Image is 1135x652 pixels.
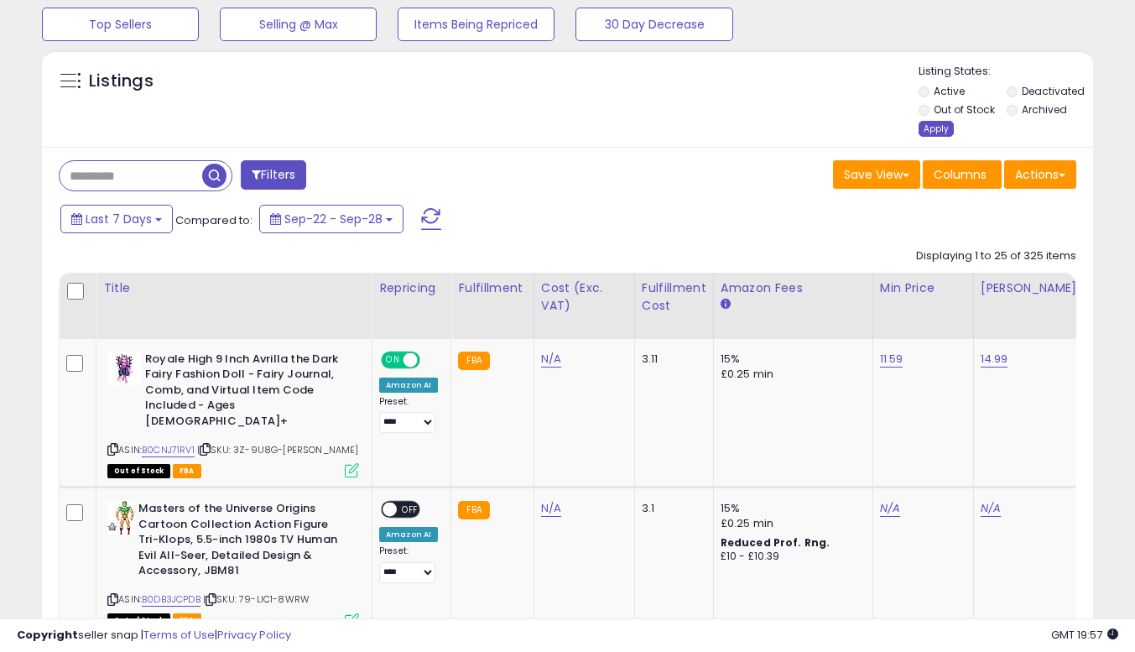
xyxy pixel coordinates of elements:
[721,352,860,367] div: 15%
[284,211,383,227] span: Sep-22 - Sep-28
[880,279,966,297] div: Min Price
[642,352,700,367] div: 3.11
[107,352,141,385] img: 412W-5TEuZL._SL40_.jpg
[541,351,561,368] a: N/A
[721,501,860,516] div: 15%
[197,443,359,456] span: | SKU: 3Z-9U8G-[PERSON_NAME]
[142,592,200,607] a: B0DB3JCPDB
[398,8,554,41] button: Items Being Repriced
[383,352,403,367] span: ON
[1004,160,1076,189] button: Actions
[203,592,310,606] span: | SKU: 79-LIC1-8WRW
[42,8,199,41] button: Top Sellers
[575,8,732,41] button: 30 Day Decrease
[241,160,306,190] button: Filters
[721,516,860,531] div: £0.25 min
[138,501,342,583] b: Masters of the Universe Origins Cartoon Collection Action Figure Tri-Klops, 5.5-inch 1980s TV Hum...
[934,102,995,117] label: Out of Stock
[458,352,489,370] small: FBA
[919,64,1093,80] p: Listing States:
[981,279,1080,297] div: [PERSON_NAME]
[145,352,349,434] b: Royale High 9 Inch Avrilla the Dark Fairy Fashion Doll - Fairy Journal, Comb, and Virtual Item Co...
[17,628,291,644] div: seller snap | |
[458,279,526,297] div: Fulfillment
[934,166,987,183] span: Columns
[173,464,201,478] span: FBA
[981,500,1001,517] a: N/A
[379,279,444,297] div: Repricing
[721,535,830,550] b: Reduced Prof. Rng.
[107,501,134,535] img: 41QD0d1T2FL._SL40_.jpg
[379,527,438,542] div: Amazon AI
[458,501,489,519] small: FBA
[541,279,627,315] div: Cost (Exc. VAT)
[642,279,706,315] div: Fulfillment Cost
[259,205,403,233] button: Sep-22 - Sep-28
[721,297,731,312] small: Amazon Fees.
[89,70,154,93] h5: Listings
[60,205,173,233] button: Last 7 Days
[1022,102,1067,117] label: Archived
[220,8,377,41] button: Selling @ Max
[541,500,561,517] a: N/A
[642,501,700,516] div: 3.1
[1051,627,1118,643] span: 2025-10-6 19:57 GMT
[107,352,359,476] div: ASIN:
[721,279,866,297] div: Amazon Fees
[107,464,170,478] span: All listings that are currently out of stock and unavailable for purchase on Amazon
[217,627,291,643] a: Privacy Policy
[379,378,438,393] div: Amazon AI
[1022,84,1085,98] label: Deactivated
[379,396,438,434] div: Preset:
[86,211,152,227] span: Last 7 Days
[923,160,1002,189] button: Columns
[981,351,1008,368] a: 14.99
[175,212,253,228] span: Compared to:
[143,627,215,643] a: Terms of Use
[919,121,954,137] div: Apply
[379,545,438,583] div: Preset:
[142,443,195,457] a: B0CNJ71RV1
[418,352,445,367] span: OFF
[103,279,365,297] div: Title
[880,351,903,368] a: 11.59
[833,160,920,189] button: Save View
[721,367,860,382] div: £0.25 min
[916,248,1076,264] div: Displaying 1 to 25 of 325 items
[934,84,965,98] label: Active
[17,627,78,643] strong: Copyright
[880,500,900,517] a: N/A
[721,550,860,564] div: £10 - £10.39
[397,503,424,517] span: OFF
